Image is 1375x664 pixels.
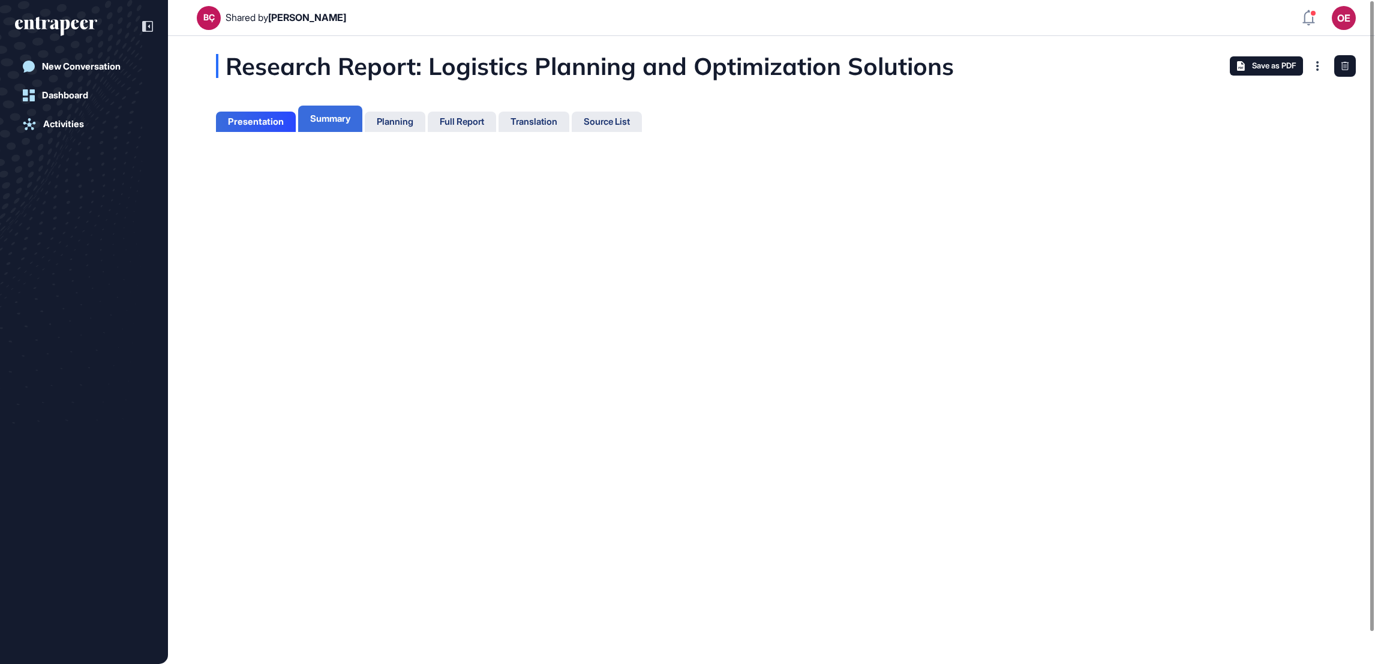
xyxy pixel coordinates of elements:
[440,116,484,127] div: Full Report
[43,119,84,130] div: Activities
[1252,61,1296,71] span: Save as PDF
[42,61,121,72] div: New Conversation
[15,17,97,36] div: entrapeer-logo
[268,11,346,23] span: [PERSON_NAME]
[228,116,284,127] div: Presentation
[15,112,153,136] a: Activities
[15,83,153,107] a: Dashboard
[216,54,1074,78] div: Research Report: Logistics Planning and Optimization Solutions
[310,113,350,124] div: Summary
[226,12,346,23] div: Shared by
[1332,6,1356,30] button: OE
[42,90,88,101] div: Dashboard
[377,116,413,127] div: Planning
[203,13,215,22] div: BÇ
[15,55,153,79] a: New Conversation
[511,116,557,127] div: Translation
[584,116,630,127] div: Source List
